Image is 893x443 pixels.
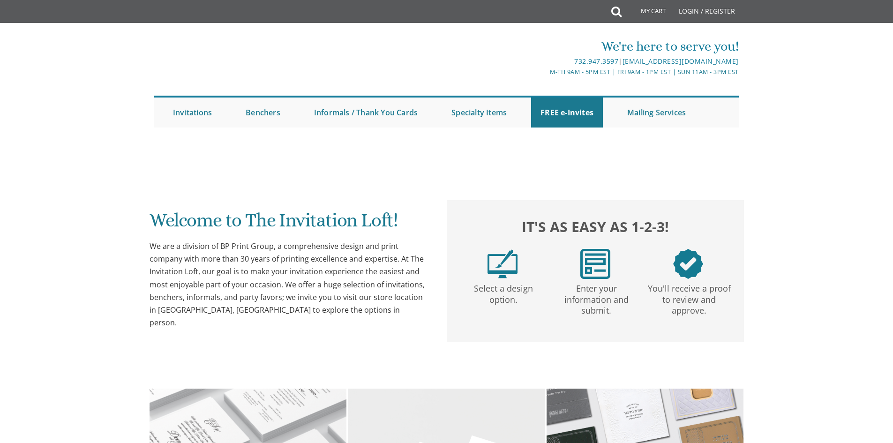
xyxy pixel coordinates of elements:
[621,1,672,24] a: My Cart
[236,98,290,128] a: Benchers
[305,98,427,128] a: Informals / Thank You Cards
[673,249,703,279] img: step3.png
[150,240,428,329] div: We are a division of BP Print Group, a comprehensive design and print company with more than 30 y...
[459,279,548,306] p: Select a design option.
[350,37,739,56] div: We're here to serve you!
[350,56,739,67] div: |
[150,210,428,238] h1: Welcome to The Invitation Loft!
[350,67,739,77] div: M-Th 9am - 5pm EST | Fri 9am - 1pm EST | Sun 11am - 3pm EST
[645,279,734,316] p: You'll receive a proof to review and approve.
[488,249,518,279] img: step1.png
[442,98,516,128] a: Specialty Items
[580,249,610,279] img: step2.png
[618,98,695,128] a: Mailing Services
[574,57,618,66] a: 732.947.3597
[531,98,603,128] a: FREE e-Invites
[552,279,641,316] p: Enter your information and submit.
[456,216,735,237] h2: It's as easy as 1-2-3!
[623,57,739,66] a: [EMAIL_ADDRESS][DOMAIN_NAME]
[164,98,221,128] a: Invitations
